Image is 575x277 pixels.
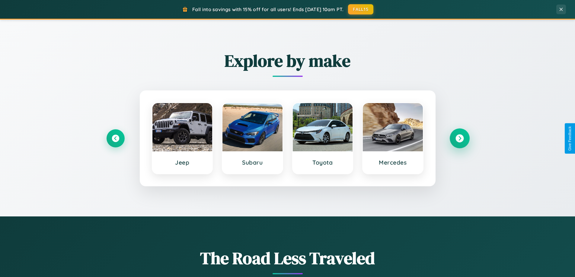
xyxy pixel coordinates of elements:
[107,247,469,270] h1: The Road Less Traveled
[568,126,572,151] div: Give Feedback
[158,159,206,166] h3: Jeep
[107,49,469,72] h2: Explore by make
[228,159,276,166] h3: Subaru
[192,6,343,12] span: Fall into savings with 15% off for all users! Ends [DATE] 10am PT.
[299,159,347,166] h3: Toyota
[348,4,373,14] button: FALL15
[369,159,417,166] h3: Mercedes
